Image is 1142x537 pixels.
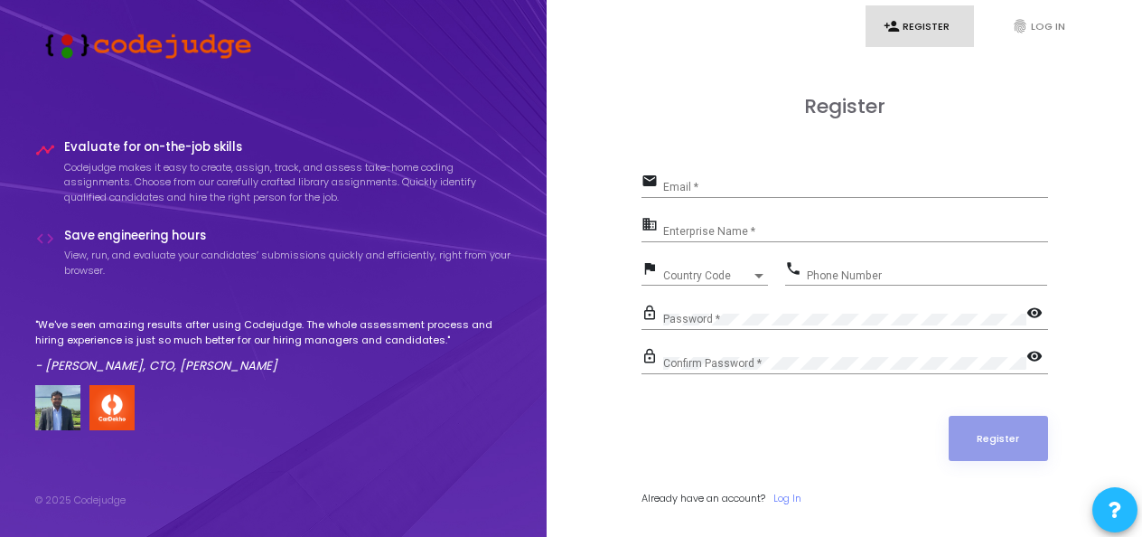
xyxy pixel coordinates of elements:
[35,317,512,347] p: "We've seen amazing results after using Codejudge. The whole assessment process and hiring experi...
[64,248,512,278] p: View, run, and evaluate your candidates’ submissions quickly and efficiently, right from your bro...
[641,215,663,237] mat-icon: business
[35,357,277,374] em: - [PERSON_NAME], CTO, [PERSON_NAME]
[884,18,900,34] i: person_add
[949,416,1048,461] button: Register
[1026,347,1048,369] mat-icon: visibility
[64,140,512,155] h4: Evaluate for on-the-job skills
[35,229,55,249] i: code
[641,172,663,193] mat-icon: email
[641,95,1048,118] h3: Register
[641,304,663,325] mat-icon: lock_outline
[663,225,1048,238] input: Enterprise Name
[35,385,80,430] img: user image
[35,493,126,508] div: © 2025 Codejudge
[994,5,1102,48] a: fingerprintLog In
[641,259,663,281] mat-icon: flag
[663,270,752,281] span: Country Code
[641,491,765,505] span: Already have an account?
[641,347,663,369] mat-icon: lock_outline
[89,385,135,430] img: company-logo
[1026,304,1048,325] mat-icon: visibility
[807,269,1047,282] input: Phone Number
[785,259,807,281] mat-icon: phone
[1012,18,1028,34] i: fingerprint
[663,181,1048,193] input: Email
[866,5,974,48] a: person_addRegister
[64,229,512,243] h4: Save engineering hours
[64,160,512,205] p: Codejudge makes it easy to create, assign, track, and assess take-home coding assignments. Choose...
[773,491,801,506] a: Log In
[35,140,55,160] i: timeline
